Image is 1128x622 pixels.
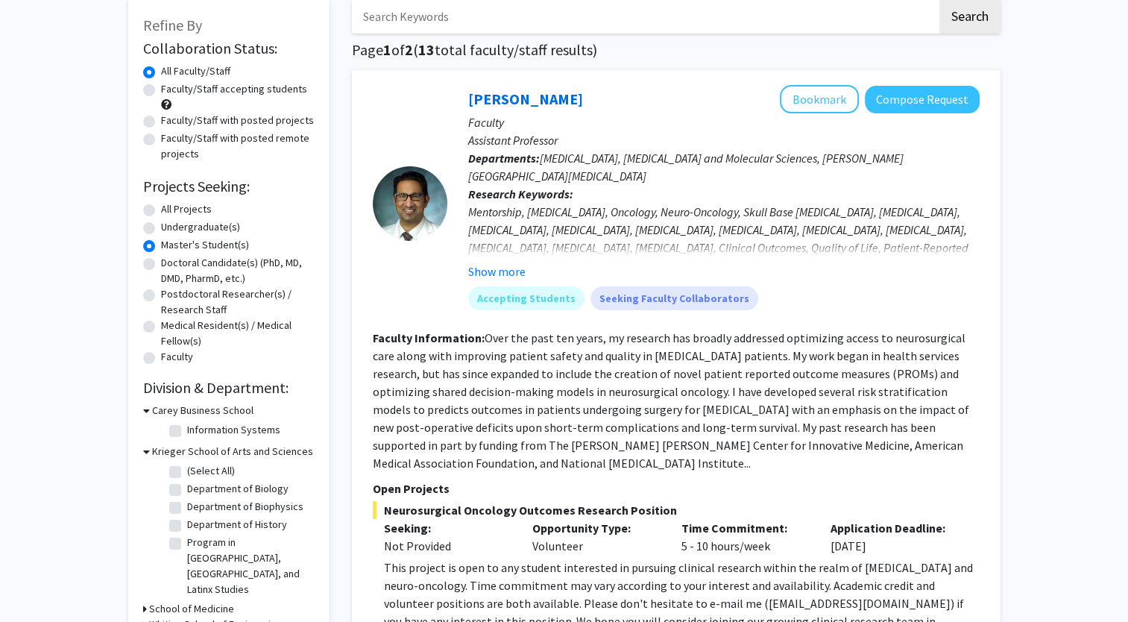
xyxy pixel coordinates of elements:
[143,16,202,34] span: Refine By
[418,40,435,59] span: 13
[161,255,315,286] label: Doctoral Candidate(s) (PhD, MD, DMD, PharmD, etc.)
[187,481,289,497] label: Department of Biology
[187,463,235,479] label: (Select All)
[161,219,240,235] label: Undergraduate(s)
[152,403,253,418] h3: Carey Business School
[143,40,315,57] h2: Collaboration Status:
[161,63,230,79] label: All Faculty/Staff
[187,517,287,533] label: Department of History
[865,86,980,113] button: Compose Request to Raj Mukherjee
[468,89,583,108] a: [PERSON_NAME]
[521,519,670,555] div: Volunteer
[161,131,315,162] label: Faculty/Staff with posted remote projects
[11,555,63,611] iframe: Chat
[780,85,859,113] button: Add Raj Mukherjee to Bookmarks
[532,519,659,537] p: Opportunity Type:
[143,379,315,397] h2: Division & Department:
[468,151,904,183] span: [MEDICAL_DATA], [MEDICAL_DATA] and Molecular Sciences, [PERSON_NAME][GEOGRAPHIC_DATA][MEDICAL_DATA]
[373,501,980,519] span: Neurosurgical Oncology Outcomes Research Position
[149,601,234,617] h3: School of Medicine
[384,537,511,555] div: Not Provided
[161,237,249,253] label: Master's Student(s)
[187,499,303,515] label: Department of Biophysics
[468,186,573,201] b: Research Keywords:
[373,480,980,497] p: Open Projects
[187,535,311,597] label: Program in [GEOGRAPHIC_DATA], [GEOGRAPHIC_DATA], and Latinx Studies
[384,519,511,537] p: Seeking:
[819,519,968,555] div: [DATE]
[468,151,540,166] b: Departments:
[152,444,313,459] h3: Krieger School of Arts and Sciences
[831,519,957,537] p: Application Deadline:
[161,201,212,217] label: All Projects
[161,81,307,97] label: Faculty/Staff accepting students
[161,318,315,349] label: Medical Resident(s) / Medical Fellow(s)
[670,519,819,555] div: 5 - 10 hours/week
[590,286,758,310] mat-chip: Seeking Faculty Collaborators
[405,40,413,59] span: 2
[161,349,193,365] label: Faculty
[468,286,585,310] mat-chip: Accepting Students
[383,40,391,59] span: 1
[373,330,485,345] b: Faculty Information:
[468,203,980,310] div: Mentorship, [MEDICAL_DATA], Oncology, Neuro-Oncology, Skull Base [MEDICAL_DATA], [MEDICAL_DATA], ...
[161,113,314,128] label: Faculty/Staff with posted projects
[468,131,980,149] p: Assistant Professor
[681,519,808,537] p: Time Commitment:
[468,113,980,131] p: Faculty
[352,41,1001,59] h1: Page of ( total faculty/staff results)
[373,330,969,471] fg-read-more: Over the past ten years, my research has broadly addressed optimizing access to neurosurgical car...
[187,422,280,438] label: Information Systems
[161,286,315,318] label: Postdoctoral Researcher(s) / Research Staff
[143,178,315,195] h2: Projects Seeking:
[468,263,526,280] button: Show more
